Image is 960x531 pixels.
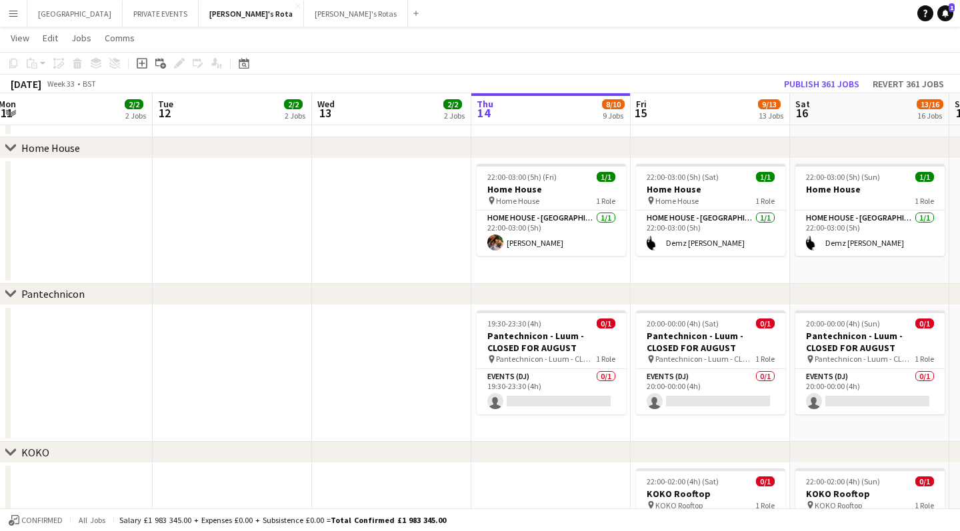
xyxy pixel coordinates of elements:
[597,172,615,182] span: 1/1
[475,105,493,121] span: 14
[199,1,304,27] button: [PERSON_NAME]'s Rota
[915,476,934,486] span: 0/1
[806,318,880,328] span: 20:00-00:00 (4h) (Sun)
[66,29,97,47] a: Jobs
[647,172,719,182] span: 22:00-03:00 (5h) (Sat)
[83,79,96,89] div: BST
[21,516,63,525] span: Confirmed
[285,111,305,121] div: 2 Jobs
[815,500,862,510] span: KOKO Rooftop
[596,354,615,364] span: 1 Role
[795,488,945,500] h3: KOKO Rooftop
[477,98,493,110] span: Thu
[795,310,945,414] app-job-card: 20:00-00:00 (4h) (Sun)0/1Pantechnicon - Luum - CLOSED FOR AUGUST Pantechnicon - Luum - CLOSED FOR...
[99,29,140,47] a: Comms
[795,98,810,110] span: Sat
[123,1,199,27] button: PRIVATE EVENTS
[655,500,703,510] span: KOKO Rooftop
[125,111,146,121] div: 2 Jobs
[636,98,647,110] span: Fri
[756,318,775,328] span: 0/1
[655,354,755,364] span: Pantechnicon - Luum - CLOSED FOR AUGUST
[636,330,785,354] h3: Pantechnicon - Luum - CLOSED FOR AUGUST
[758,99,781,109] span: 9/13
[444,111,465,121] div: 2 Jobs
[156,105,173,121] span: 12
[915,500,934,510] span: 1 Role
[44,79,77,89] span: Week 33
[11,32,29,44] span: View
[21,287,85,300] div: Pantechnicon
[477,330,626,354] h3: Pantechnicon - Luum - CLOSED FOR AUGUST
[304,1,408,27] button: [PERSON_NAME]'s Rotas
[756,476,775,486] span: 0/1
[21,141,80,155] div: Home House
[806,172,880,182] span: 22:00-03:00 (5h) (Sun)
[806,476,880,486] span: 22:00-02:00 (4h) (Sun)
[755,354,775,364] span: 1 Role
[647,476,719,486] span: 22:00-02:00 (4h) (Sat)
[917,111,943,121] div: 16 Jobs
[477,310,626,414] app-job-card: 19:30-23:30 (4h)0/1Pantechnicon - Luum - CLOSED FOR AUGUST Pantechnicon - Luum - CLOSED FOR AUGUS...
[596,196,615,206] span: 1 Role
[487,172,557,182] span: 22:00-03:00 (5h) (Fri)
[477,183,626,195] h3: Home House
[317,98,335,110] span: Wed
[43,32,58,44] span: Edit
[915,318,934,328] span: 0/1
[636,211,785,256] app-card-role: HOME HOUSE - [GEOGRAPHIC_DATA]1/122:00-03:00 (5h)Demz [PERSON_NAME]
[795,211,945,256] app-card-role: HOME HOUSE - [GEOGRAPHIC_DATA]1/122:00-03:00 (5h)Demz [PERSON_NAME]
[795,183,945,195] h3: Home House
[795,330,945,354] h3: Pantechnicon - Luum - CLOSED FOR AUGUST
[315,105,335,121] span: 13
[119,515,446,525] div: Salary £1 983 345.00 + Expenses £0.00 + Subsistence £0.00 =
[755,500,775,510] span: 1 Role
[915,172,934,182] span: 1/1
[755,196,775,206] span: 1 Role
[125,99,143,109] span: 2/2
[443,99,462,109] span: 2/2
[602,99,625,109] span: 8/10
[496,354,596,364] span: Pantechnicon - Luum - CLOSED FOR AUGUST
[647,318,719,328] span: 20:00-00:00 (4h) (Sat)
[795,369,945,414] app-card-role: Events (DJ)0/120:00-00:00 (4h)
[158,98,173,110] span: Tue
[284,99,303,109] span: 2/2
[636,164,785,256] app-job-card: 22:00-03:00 (5h) (Sat)1/1Home House Home House1 RoleHOME HOUSE - [GEOGRAPHIC_DATA]1/122:00-03:00 ...
[71,32,91,44] span: Jobs
[779,75,865,93] button: Publish 361 jobs
[76,515,108,525] span: All jobs
[21,446,49,459] div: KOKO
[795,164,945,256] div: 22:00-03:00 (5h) (Sun)1/1Home House1 RoleHOME HOUSE - [GEOGRAPHIC_DATA]1/122:00-03:00 (5h)Demz [P...
[867,75,949,93] button: Revert 361 jobs
[11,77,41,91] div: [DATE]
[636,488,785,500] h3: KOKO Rooftop
[477,211,626,256] app-card-role: HOME HOUSE - [GEOGRAPHIC_DATA]1/122:00-03:00 (5h)[PERSON_NAME]
[915,196,934,206] span: 1 Role
[487,318,541,328] span: 19:30-23:30 (4h)
[917,99,943,109] span: 13/16
[597,318,615,328] span: 0/1
[27,1,123,27] button: [GEOGRAPHIC_DATA]
[603,111,624,121] div: 9 Jobs
[655,196,699,206] span: Home House
[815,354,915,364] span: Pantechnicon - Luum - CLOSED FOR AUGUST
[7,513,65,528] button: Confirmed
[636,183,785,195] h3: Home House
[793,105,810,121] span: 16
[636,369,785,414] app-card-role: Events (DJ)0/120:00-00:00 (4h)
[915,354,934,364] span: 1 Role
[477,369,626,414] app-card-role: Events (DJ)0/119:30-23:30 (4h)
[634,105,647,121] span: 15
[5,29,35,47] a: View
[477,164,626,256] app-job-card: 22:00-03:00 (5h) (Fri)1/1Home House Home House1 RoleHOME HOUSE - [GEOGRAPHIC_DATA]1/122:00-03:00 ...
[756,172,775,182] span: 1/1
[496,196,539,206] span: Home House
[105,32,135,44] span: Comms
[636,310,785,414] app-job-card: 20:00-00:00 (4h) (Sat)0/1Pantechnicon - Luum - CLOSED FOR AUGUST Pantechnicon - Luum - CLOSED FOR...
